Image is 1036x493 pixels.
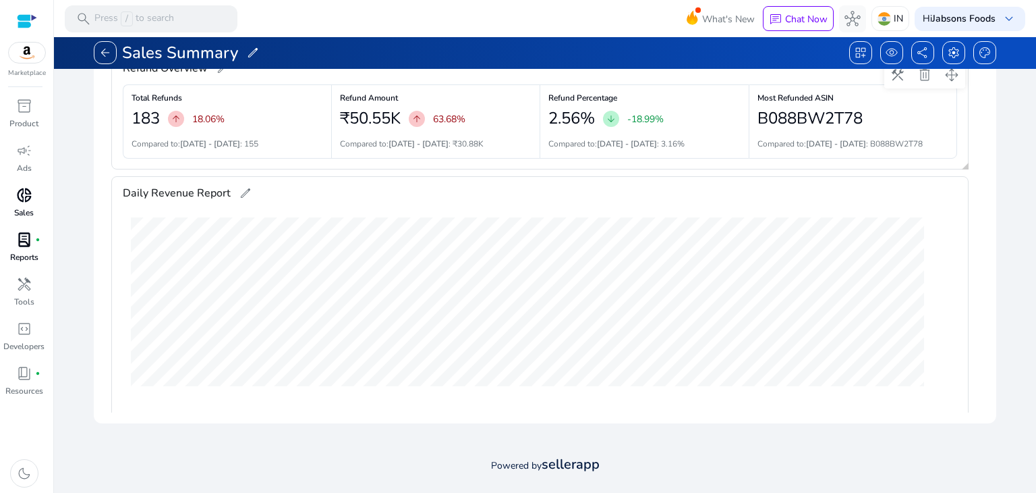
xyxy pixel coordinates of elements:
p: Compared to: : 155 [132,138,258,150]
p: Ads [17,162,32,174]
span: Sales Summary [122,42,238,63]
b: [DATE] - [DATE] [388,138,449,149]
p: Tools [14,296,34,308]
p: Sales [14,207,34,219]
span: search [76,11,92,27]
span: donut_small [16,187,32,203]
span: arrow_downward [606,113,616,124]
h6: Most Refunded ASIN [757,97,948,100]
button: delete [914,64,936,86]
span: arrow_upward [171,113,181,124]
span: hub [844,11,861,27]
button: drag_pan [941,64,962,86]
span: inventory_2 [16,98,32,114]
h2: 2.56% [548,109,595,128]
p: IN [894,7,903,30]
button: construction [887,64,909,86]
span: dashboard_customize [854,46,867,59]
p: 18.06% [192,112,225,126]
span: What's New [702,7,755,31]
p: Press to search [94,11,174,26]
span: keyboard_arrow_down [1001,11,1017,27]
p: Hi [923,14,996,24]
b: Jabsons Foods [932,12,996,25]
span: edit [216,61,229,75]
button: chatChat Now [763,6,834,32]
img: in.svg [877,12,891,26]
span: arrow_back [98,46,112,59]
span: settings [947,46,960,59]
h6: Total Refunds [132,97,323,100]
span: fiber_manual_record [35,237,40,242]
span: dark_mode [16,465,32,482]
p: Compared to: : 3.16% [548,138,685,150]
p: Compared to: : ₹30.88K [340,138,484,150]
span: campaign [16,142,32,159]
b: sellerapp [542,455,600,473]
span: chat [769,13,782,26]
span: fiber_manual_record [35,371,40,376]
span: arrow_upward [411,113,422,124]
h6: Refund Percentage [548,97,740,100]
p: Powered by [491,455,600,474]
span: Daily Revenue Report [123,182,231,204]
b: [DATE] - [DATE] [597,138,657,149]
span: / [121,11,133,26]
h2: 183 [132,109,160,128]
p: Developers [3,340,45,353]
p: Compared to: : B088BW2T78 [757,138,923,150]
p: Chat Now [785,13,828,26]
span: book_4 [16,365,32,382]
span: edit [246,46,260,59]
img: amazon.svg [9,43,45,63]
span: code_blocks [16,321,32,337]
b: [DATE] - [DATE] [806,138,866,149]
span: share [916,46,929,59]
p: Reports [10,251,38,263]
p: Marketplace [8,68,46,78]
b: [DATE] - [DATE] [180,138,240,149]
span: lab_profile [16,232,32,248]
p: Product [9,118,38,130]
span: palette [978,46,991,59]
h2: ₹50.55K [340,109,401,128]
p: 63.68% [433,112,465,126]
p: -18.99% [627,112,664,126]
span: edit [239,186,252,200]
button: hub [839,5,866,32]
span: handyman [16,276,32,292]
h2: B088BW2T78 [757,109,863,128]
span: visibility [885,46,898,59]
p: Resources [5,385,43,397]
h6: Refund Amount [340,97,531,100]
